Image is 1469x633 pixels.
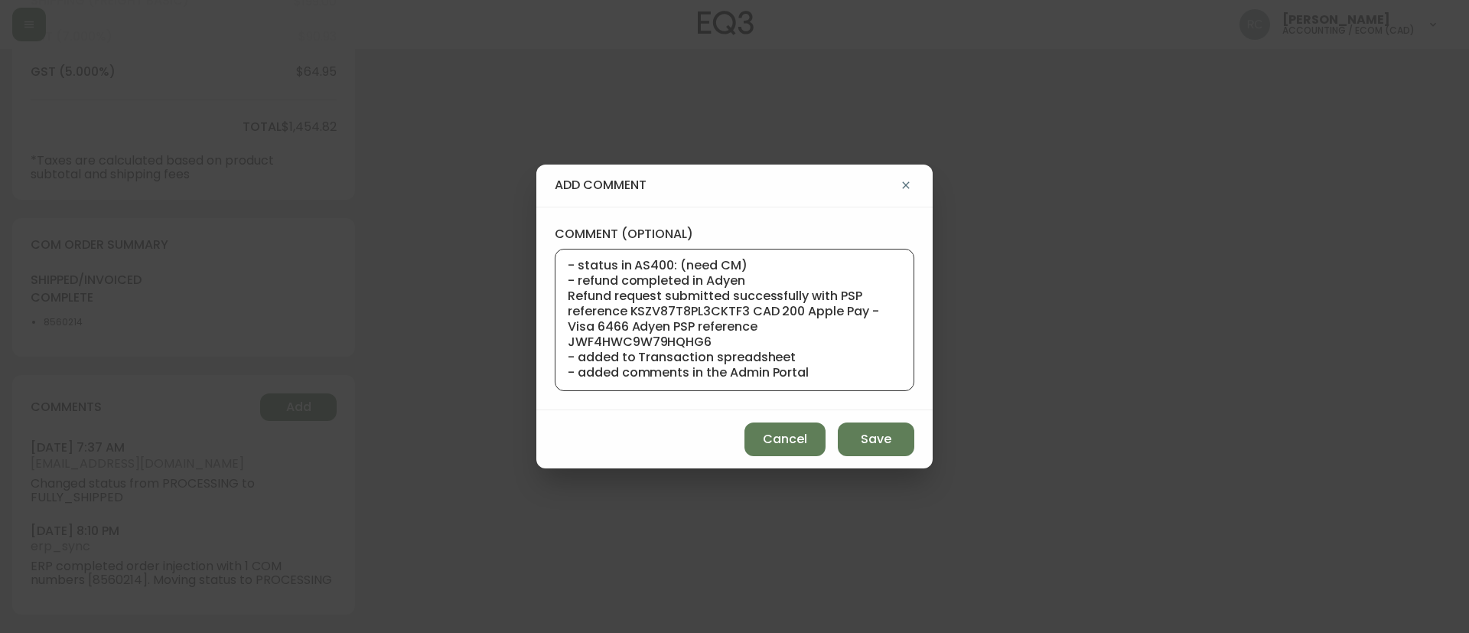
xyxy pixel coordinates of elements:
button: Save [838,423,914,456]
span: Cancel [763,431,807,448]
h4: add comment [555,177,897,194]
textarea: COMPENSATION TO KEEP AS-IS TICKET# 825551 ORD# 4134691 SUBTOTAL: $176.00 TOTAL: $200.00 SKU: Stad... [568,259,901,381]
button: Cancel [744,423,826,456]
label: comment (optional) [555,226,914,243]
span: Save [861,431,891,448]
